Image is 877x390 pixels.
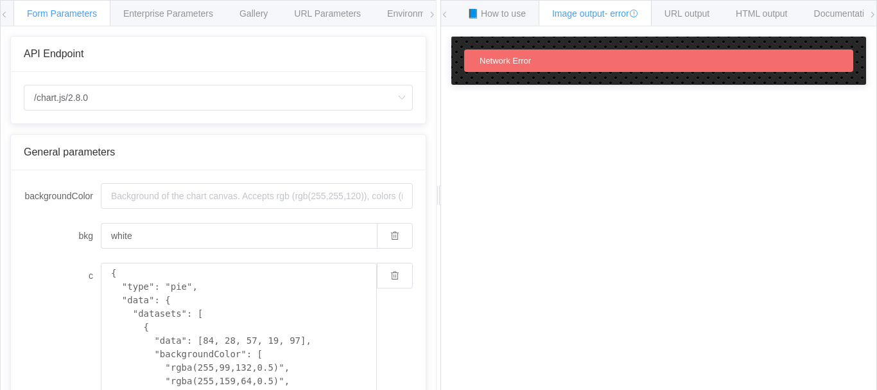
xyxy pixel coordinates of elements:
[101,223,377,249] input: Background of the chart canvas. Accepts rgb (rgb(255,255,120)), colors (red), and url-encoded hex...
[736,8,787,19] span: HTML output
[664,8,709,19] span: URL output
[239,8,268,19] span: Gallery
[24,48,83,59] span: API Endpoint
[552,8,638,19] span: Image output
[814,8,874,19] span: Documentation
[605,8,638,19] span: - error
[27,8,97,19] span: Form Parameters
[24,146,115,157] span: General parameters
[24,223,101,249] label: bkg
[294,8,361,19] span: URL Parameters
[101,183,413,209] input: Background of the chart canvas. Accepts rgb (rgb(255,255,120)), colors (red), and url-encoded hex...
[24,183,101,209] label: backgroundColor
[24,85,413,111] input: Select
[467,8,526,19] span: 📘 How to use
[123,8,213,19] span: Enterprise Parameters
[24,263,101,288] label: c
[387,8,442,19] span: Environments
[480,56,531,66] span: Network Error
